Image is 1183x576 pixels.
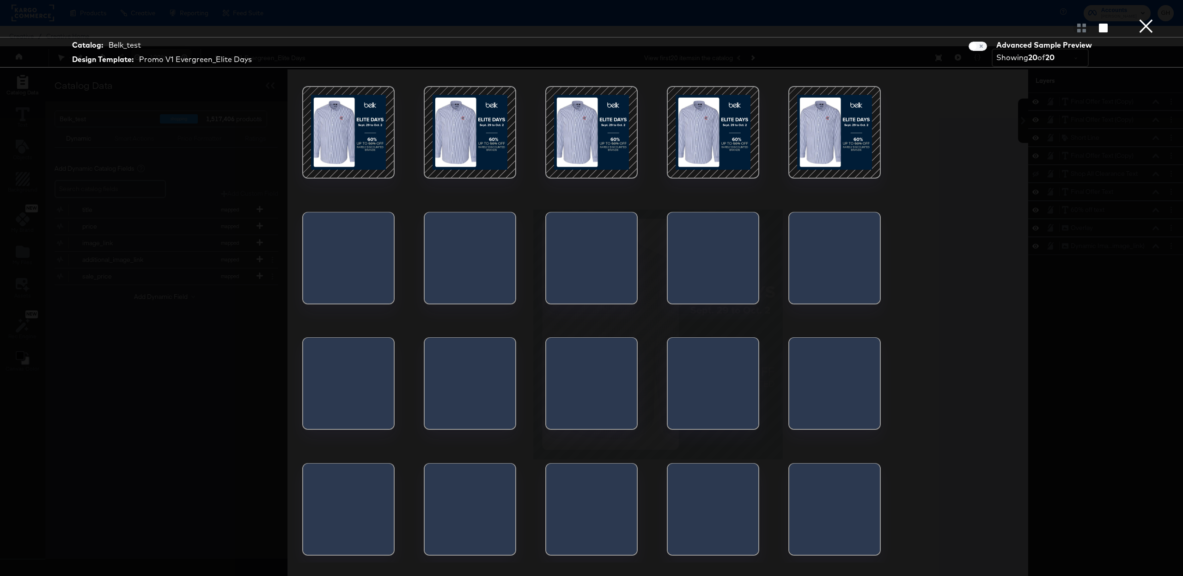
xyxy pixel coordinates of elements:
div: Promo V1 Evergreen_Elite Days [139,54,252,65]
strong: 20 [1045,53,1055,62]
strong: 20 [1028,53,1037,62]
strong: Catalog: [72,40,103,50]
div: Showing of [996,52,1095,63]
div: Advanced Sample Preview [996,40,1095,50]
div: Belk_test [109,40,141,50]
strong: Design Template: [72,54,134,65]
